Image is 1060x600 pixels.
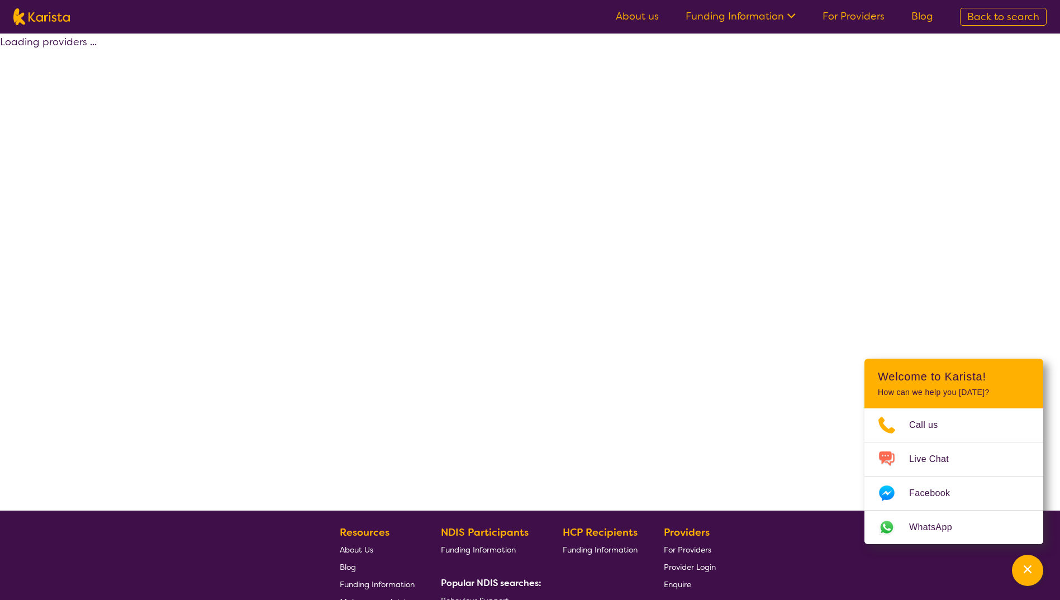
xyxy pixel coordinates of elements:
[563,526,638,539] b: HCP Recipients
[864,408,1043,544] ul: Choose channel
[340,541,415,558] a: About Us
[340,579,415,589] span: Funding Information
[664,526,710,539] b: Providers
[909,519,966,536] span: WhatsApp
[909,417,952,434] span: Call us
[441,545,516,555] span: Funding Information
[616,9,659,23] a: About us
[13,8,70,25] img: Karista logo
[664,558,716,575] a: Provider Login
[686,9,796,23] a: Funding Information
[823,9,885,23] a: For Providers
[664,575,716,593] a: Enquire
[911,9,933,23] a: Blog
[340,575,415,593] a: Funding Information
[340,562,356,572] span: Blog
[878,388,1030,397] p: How can we help you [DATE]?
[664,562,716,572] span: Provider Login
[864,511,1043,544] a: Web link opens in a new tab.
[441,577,541,589] b: Popular NDIS searches:
[664,579,691,589] span: Enquire
[909,485,963,502] span: Facebook
[340,558,415,575] a: Blog
[664,545,711,555] span: For Providers
[909,451,962,468] span: Live Chat
[864,359,1043,544] div: Channel Menu
[1012,555,1043,586] button: Channel Menu
[878,370,1030,383] h2: Welcome to Karista!
[441,541,537,558] a: Funding Information
[960,8,1047,26] a: Back to search
[967,10,1039,23] span: Back to search
[664,541,716,558] a: For Providers
[340,526,389,539] b: Resources
[563,541,638,558] a: Funding Information
[340,545,373,555] span: About Us
[563,545,638,555] span: Funding Information
[441,526,529,539] b: NDIS Participants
